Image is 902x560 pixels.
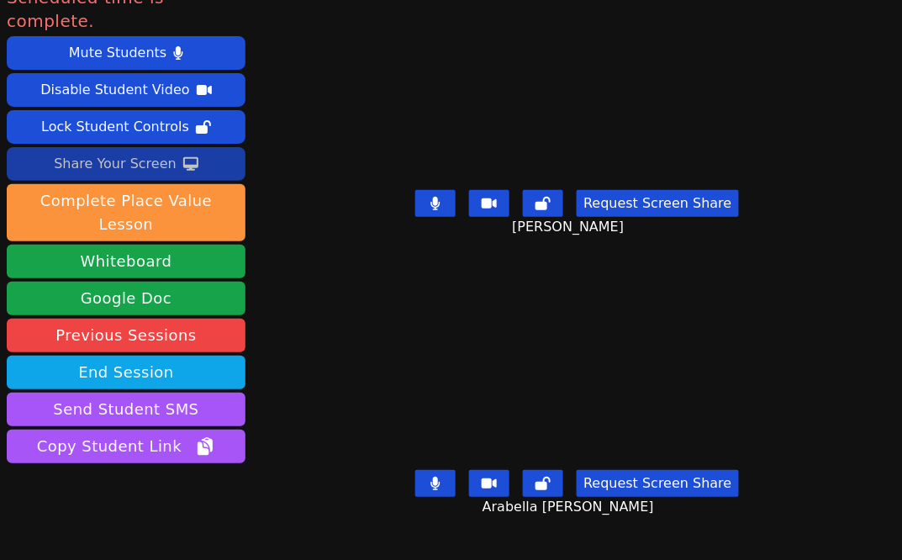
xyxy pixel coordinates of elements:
button: Request Screen Share [577,190,738,217]
a: Previous Sessions [7,319,245,352]
button: Request Screen Share [577,470,738,497]
button: Share Your Screen [7,147,245,181]
button: Disable Student Video [7,73,245,107]
div: Disable Student Video [40,77,189,103]
button: End Session [7,356,245,389]
button: Copy Student Link [7,430,245,463]
button: Lock Student Controls [7,110,245,144]
div: Lock Student Controls [41,114,189,140]
button: Whiteboard [7,245,245,278]
button: Send Student SMS [7,393,245,426]
button: Complete Place Value Lesson [7,184,245,241]
div: Mute Students [69,40,166,66]
button: Mute Students [7,36,245,70]
span: Arabella [PERSON_NAME] [483,497,658,517]
a: Google Doc [7,282,245,315]
span: [PERSON_NAME] [512,217,628,237]
div: Share Your Screen [54,151,177,177]
span: Copy Student Link [37,435,215,458]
